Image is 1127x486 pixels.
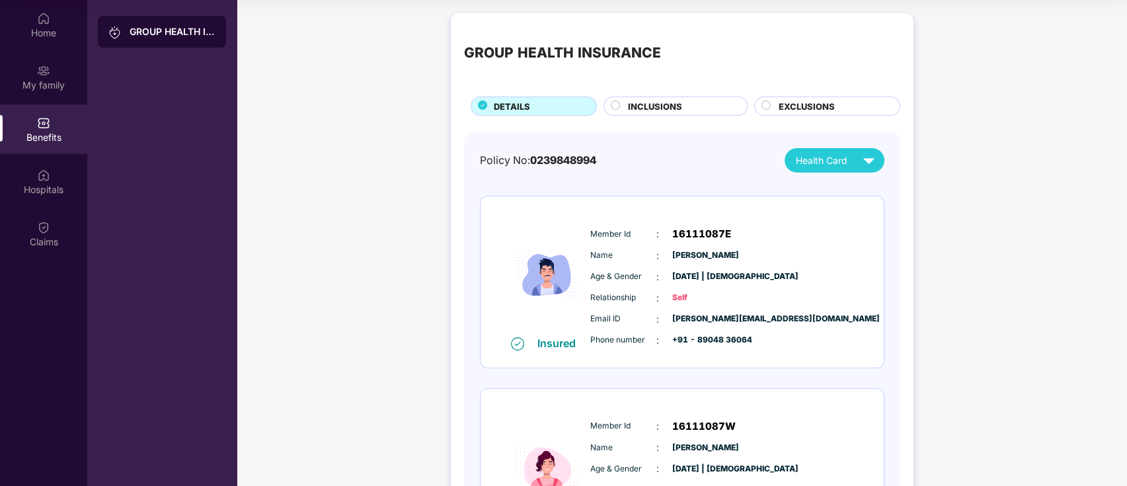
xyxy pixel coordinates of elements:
[857,149,880,172] img: svg+xml;base64,PHN2ZyB4bWxucz0iaHR0cDovL3d3dy53My5vcmcvMjAwMC9zdmciIHZpZXdCb3g9IjAgMCAyNCAyNCIgd2...
[37,64,50,77] img: svg+xml;base64,PHN2ZyB3aWR0aD0iMjAiIGhlaWdodD0iMjAiIHZpZXdCb3g9IjAgMCAyMCAyMCIgZmlsbD0ibm9uZSIgeG...
[494,100,530,113] span: DETAILS
[656,462,659,476] span: :
[672,249,738,262] span: [PERSON_NAME]
[672,334,738,346] span: +91 - 89048 36064
[590,313,656,325] span: Email ID
[108,26,122,39] img: svg+xml;base64,PHN2ZyB3aWR0aD0iMjAiIGhlaWdodD0iMjAiIHZpZXdCb3g9IjAgMCAyMCAyMCIgZmlsbD0ibm9uZSIgeG...
[37,12,50,25] img: svg+xml;base64,PHN2ZyBpZD0iSG9tZSIgeG1sbnM9Imh0dHA6Ly93d3cudzMub3JnLzIwMDAvc3ZnIiB3aWR0aD0iMjAiIG...
[590,442,656,454] span: Name
[785,148,884,173] button: Health Card
[37,169,50,182] img: svg+xml;base64,PHN2ZyBpZD0iSG9zcGl0YWxzIiB4bWxucz0iaHR0cDovL3d3dy53My5vcmcvMjAwMC9zdmciIHdpZHRoPS...
[779,100,835,113] span: EXCLUSIONS
[672,419,736,434] span: 16111087W
[511,337,524,350] img: svg+xml;base64,PHN2ZyB4bWxucz0iaHR0cDovL3d3dy53My5vcmcvMjAwMC9zdmciIHdpZHRoPSIxNiIgaGVpZ2h0PSIxNi...
[130,25,215,38] div: GROUP HEALTH INSURANCE
[590,292,656,304] span: Relationship
[590,334,656,346] span: Phone number
[656,333,659,348] span: :
[656,227,659,241] span: :
[590,463,656,475] span: Age & Gender
[672,226,731,242] span: 16111087E
[656,249,659,263] span: :
[37,116,50,130] img: svg+xml;base64,PHN2ZyBpZD0iQmVuZWZpdHMiIHhtbG5zPSJodHRwOi8vd3d3LnczLm9yZy8yMDAwL3N2ZyIgd2lkdGg9Ij...
[464,42,661,64] div: GROUP HEALTH INSURANCE
[480,152,596,169] div: Policy No:
[656,440,659,455] span: :
[628,100,682,113] span: INCLUSIONS
[656,312,659,327] span: :
[672,442,738,454] span: [PERSON_NAME]
[530,154,596,167] span: 0239848994
[537,337,584,350] div: Insured
[672,270,738,283] span: [DATE] | [DEMOGRAPHIC_DATA]
[656,270,659,284] span: :
[656,419,659,434] span: :
[672,313,738,325] span: [PERSON_NAME][EMAIL_ADDRESS][DOMAIN_NAME]
[37,221,50,234] img: svg+xml;base64,PHN2ZyBpZD0iQ2xhaW0iIHhtbG5zPSJodHRwOi8vd3d3LnczLm9yZy8yMDAwL3N2ZyIgd2lkdGg9IjIwIi...
[672,292,738,304] span: Self
[590,270,656,283] span: Age & Gender
[590,420,656,432] span: Member Id
[590,249,656,262] span: Name
[590,228,656,241] span: Member Id
[672,463,738,475] span: [DATE] | [DEMOGRAPHIC_DATA]
[508,214,587,336] img: icon
[656,291,659,305] span: :
[796,153,847,168] span: Health Card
